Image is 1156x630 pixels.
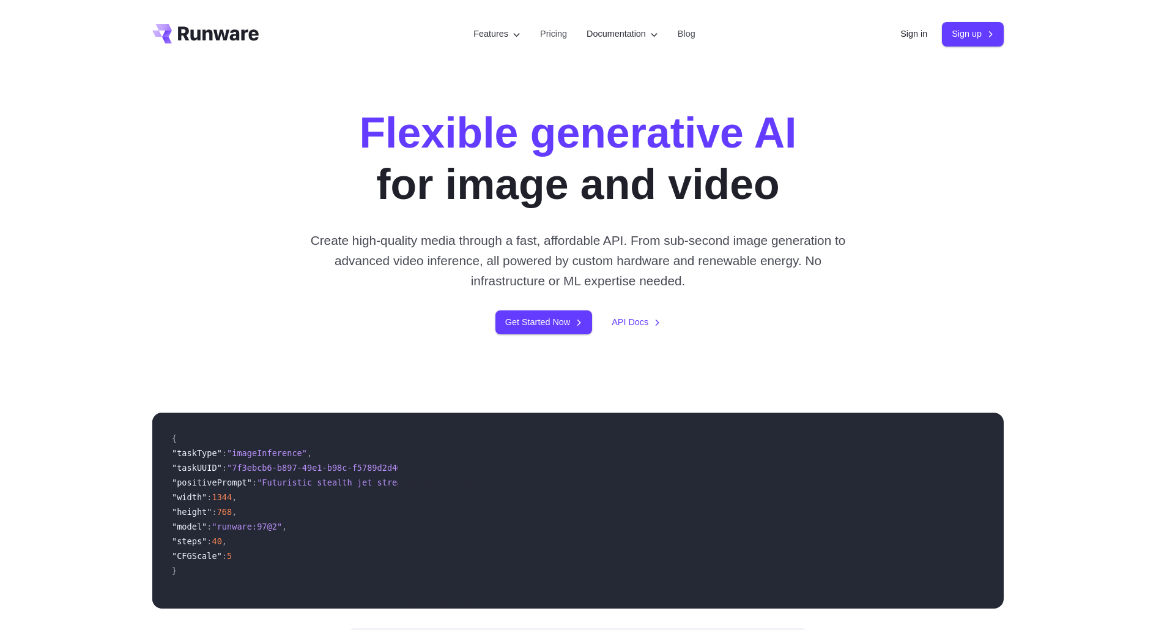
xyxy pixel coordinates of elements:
span: : [212,507,217,517]
span: "runware:97@2" [212,522,282,531]
span: , [232,507,237,517]
label: Documentation [587,27,658,41]
span: : [207,522,212,531]
span: { [172,433,177,443]
span: : [222,463,227,473]
span: "Futuristic stealth jet streaking through a neon-lit cityscape with glowing purple exhaust" [257,478,713,487]
span: 40 [212,536,221,546]
span: "CFGScale" [172,551,222,561]
a: Blog [678,27,695,41]
span: "taskUUID" [172,463,222,473]
a: Get Started Now [495,310,592,334]
span: 5 [227,551,232,561]
a: Pricing [540,27,567,41]
span: : [207,536,212,546]
a: Sign up [942,22,1004,46]
span: : [222,448,227,458]
span: , [222,536,227,546]
span: "7f3ebcb6-b897-49e1-b98c-f5789d2d40d7" [227,463,417,473]
a: API Docs [612,315,661,329]
span: : [207,492,212,502]
span: , [282,522,287,531]
span: "height" [172,507,212,517]
h1: for image and video [359,108,796,211]
span: : [222,551,227,561]
label: Features [473,27,521,41]
span: "model" [172,522,207,531]
strong: Flexible generative AI [359,109,796,157]
span: "taskType" [172,448,222,458]
span: : [252,478,257,487]
span: 1344 [212,492,232,502]
span: "imageInference" [227,448,307,458]
span: "steps" [172,536,207,546]
p: Create high-quality media through a fast, affordable API. From sub-second image generation to adv... [306,230,851,291]
span: , [307,448,312,458]
span: "positivePrompt" [172,478,252,487]
a: Sign in [900,27,927,41]
span: 768 [217,507,232,517]
a: Go to / [152,24,259,43]
span: , [232,492,237,502]
span: } [172,566,177,576]
span: "width" [172,492,207,502]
